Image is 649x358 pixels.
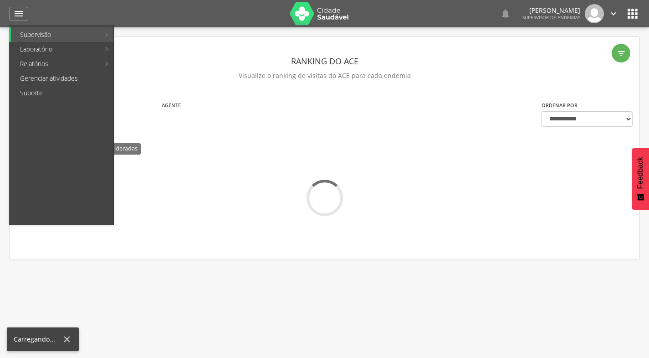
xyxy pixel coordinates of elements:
a: Laboratório [11,42,100,57]
i:  [13,8,24,19]
a:  [608,4,618,23]
div: Carregando... [14,335,62,344]
p: [PERSON_NAME] [522,7,580,14]
a: Suporte [11,86,113,100]
span: Feedback [636,157,644,189]
a: Relatórios [11,57,100,71]
label: Ordenar por [542,102,577,109]
a:  [9,7,28,21]
a: Gerenciar atividades [11,71,113,86]
label: Agente [162,102,181,109]
span: Supervisor de Endemias [522,14,580,21]
a: Supervisão [11,27,100,42]
div: Filtro [612,44,630,62]
i:  [625,6,640,21]
a:  [500,4,511,23]
header: Ranking do ACE [16,53,633,69]
button: Feedback - Mostrar pesquisa [632,148,649,210]
i:  [500,8,511,19]
i:  [617,49,626,58]
p: Visualize o ranking de visitas do ACE para cada endemia [16,69,633,82]
i:  [608,9,618,19]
